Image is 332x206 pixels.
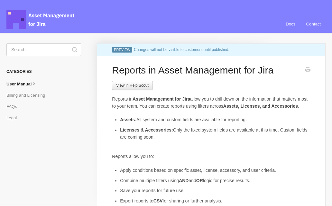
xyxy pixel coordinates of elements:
[223,103,298,109] strong: Assets, Licenses, and Accessories
[120,198,310,205] li: Export reports to for sharing or further analysis.
[112,96,310,110] p: Reports in allow you to drill down on the information that matters most to your team. You can cre...
[112,64,301,76] h1: Reports in Asset Management for Jira
[120,117,136,122] strong: Assets:
[120,177,310,184] li: Combine multiple filters using and logic for precise results.
[120,127,310,141] li: Only the fixed system fields are available at this time. Custom fields are coming soon.
[6,43,81,56] input: Search
[97,44,325,56] div: Changes will not be visible to customers until published.
[120,127,173,132] strong: Licenses & Accessories:
[120,187,310,194] li: Save your reports for future use.
[120,116,310,123] li: All system and custom fields are available for reporting.
[301,15,326,33] a: Contact
[305,67,310,74] a: Print this Article
[6,102,22,112] a: FAQs
[6,79,42,89] a: User Manual
[6,66,81,77] h3: Categories
[179,178,189,183] strong: AND
[6,90,50,101] a: Billing and Licensing
[6,113,22,123] a: Legal
[120,167,310,174] li: Apply conditions based on specific asset, license, accessory, and user criteria.
[281,15,300,33] a: Docs
[6,10,75,29] span: Asset Management for Jira Docs
[196,178,203,183] strong: OR
[112,153,310,160] p: Reports allow you to:
[153,198,163,203] strong: CSV
[112,47,132,53] em: Preview
[133,96,190,102] strong: Asset Management for Jira
[112,81,153,90] a: View in Help Scout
